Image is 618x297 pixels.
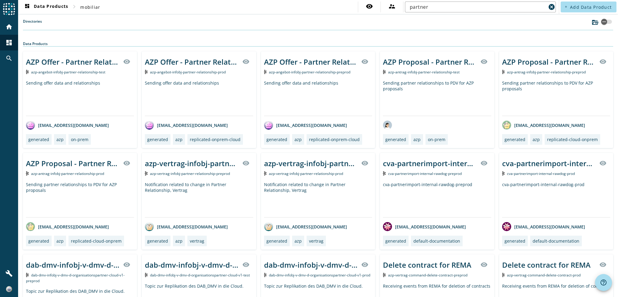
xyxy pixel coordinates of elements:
[383,171,386,176] img: Kafka Topic: cva-partnerimport-internal-rawdog-preprod
[26,121,35,130] img: avatar
[383,273,386,277] img: Kafka Topic: azp-vertrag-command-delete-contract-preprod
[413,238,460,244] div: default-documentation
[505,137,525,142] div: generated
[6,286,12,292] img: 4630c00465cddc62c5e0d48377b6cd43
[264,158,358,168] div: azp-vertrag-infobj-partner-relationship-_stage_
[31,69,105,75] span: Kafka Topic: azp-angebot-infobj-partner-relationship-test
[295,137,302,142] div: azp
[145,158,238,168] div: azp-vertrag-infobj-partner-relationship-_stage_
[190,238,204,244] div: vertrag
[361,160,368,167] mat-icon: visibility
[24,3,31,11] mat-icon: dashboard
[5,39,13,46] mat-icon: dashboard
[383,121,392,130] img: avatar
[533,238,579,244] div: default-documentation
[145,182,253,217] div: Notification related to change in Partner Relationship, Vertrag
[56,238,64,244] div: azp
[570,4,612,10] span: Add Data Product
[23,19,42,30] label: Directories
[600,279,607,286] mat-icon: help_outline
[264,121,273,130] img: avatar
[5,23,13,31] mat-icon: home
[361,261,368,268] mat-icon: visibility
[264,70,267,74] img: Kafka Topic: azp-angebot-infobj-partner-relationship-preprod
[242,261,250,268] mat-icon: visibility
[383,260,471,270] div: Delete contract for REMA
[264,273,267,277] img: Kafka Topic: dab-dmv-infobj-v-dmv-d-organisationspartner-cloud-v1-prod
[502,273,505,277] img: Kafka Topic: azp-vertrag-command-delete-contract-prod
[480,58,488,65] mat-icon: visibility
[24,3,68,11] span: Data Products
[147,238,168,244] div: generated
[413,137,421,142] div: azp
[175,238,183,244] div: azp
[383,70,386,74] img: Kafka Topic: azp-antrag-infobj-partner-relationship-test
[264,182,372,217] div: Notification related to change in Partner Relationship, Vertrag
[599,160,607,167] mat-icon: visibility
[309,238,323,244] div: vertrag
[502,121,585,130] div: [EMAIL_ADDRESS][DOMAIN_NAME]
[26,171,29,176] img: Kafka Topic: azp-antrag-infobj-partner-relationship-prod
[502,260,591,270] div: Delete contract for REMA
[150,69,226,75] span: Kafka Topic: azp-angebot-infobj-partner-relationship-prod
[264,222,273,231] img: avatar
[269,69,350,75] span: Kafka Topic: azp-angebot-infobj-partner-relationship-preprod
[5,55,13,62] mat-icon: search
[26,222,109,231] div: [EMAIL_ADDRESS][DOMAIN_NAME]
[26,273,125,283] span: Kafka Topic: dab-dmv-infobj-v-dmv-d-organisationspartner-cloud-v1-preprod
[269,171,343,176] span: Kafka Topic: azp-vertrag-infobj-partner-relationship-prod
[175,137,183,142] div: azp
[123,261,130,268] mat-icon: visibility
[28,238,49,244] div: generated
[71,238,122,244] div: replicated-cloud-onprem
[428,137,445,142] div: on-prem
[31,171,104,176] span: Kafka Topic: azp-antrag-infobj-partner-relationship-prod
[385,137,406,142] div: generated
[147,137,168,142] div: generated
[190,137,241,142] div: replicated-onprem-cloud
[548,3,555,11] mat-icon: cancel
[502,80,610,116] div: Sending partner relationships to PDV for AZP proposals
[309,137,360,142] div: replicated-onprem-cloud
[564,5,568,8] mat-icon: add
[383,57,476,67] div: AZP Proposal - Partner Relationships
[388,69,460,75] span: Kafka Topic: azp-antrag-infobj-partner-relationship-test
[145,121,228,130] div: [EMAIL_ADDRESS][DOMAIN_NAME]
[507,273,581,278] span: Kafka Topic: azp-vertrag-command-delete-contract-prod
[547,137,598,142] div: replicated-cloud-onprem
[264,121,347,130] div: [EMAIL_ADDRESS][DOMAIN_NAME]
[26,260,119,270] div: dab-dmv-infobj-v-dmv-d-organisationspartner-cloud-v1-_stage_
[502,158,596,168] div: cva-partnerimport-internal-rawdog-prod
[145,222,154,231] img: avatar
[388,3,396,10] mat-icon: supervisor_account
[23,41,613,47] div: Data Products
[383,222,466,231] div: [EMAIL_ADDRESS][DOMAIN_NAME]
[388,273,467,278] span: Kafka Topic: azp-vertrag-command-delete-contract-preprod
[599,58,607,65] mat-icon: visibility
[150,171,230,176] span: Kafka Topic: azp-vertrag-infobj-partner-relationship-preprod
[145,171,148,176] img: Kafka Topic: azp-vertrag-infobj-partner-relationship-preprod
[266,238,287,244] div: generated
[145,80,253,116] div: Sending offer data and relationships
[145,121,154,130] img: avatar
[78,2,103,12] button: mobiliar
[383,80,491,116] div: Sending partner relationships to PDV for AZP proposals
[533,137,540,142] div: azp
[264,57,358,67] div: AZP Offer - Partner Relationships
[505,238,525,244] div: generated
[26,273,29,277] img: Kafka Topic: dab-dmv-infobj-v-dmv-d-organisationspartner-cloud-v1-preprod
[480,261,488,268] mat-icon: visibility
[383,182,491,217] div: cva-partnerimport-internal-rawdog-preprod
[21,2,71,12] button: Data Products
[123,160,130,167] mat-icon: visibility
[502,171,505,176] img: Kafka Topic: cva-partnerimport-internal-rawdog-prod
[71,3,78,10] mat-icon: chevron_right
[361,58,368,65] mat-icon: visibility
[502,70,505,74] img: Kafka Topic: azp-antrag-infobj-partner-relationship-preprod
[507,171,575,176] span: Kafka Topic: cva-partnerimport-internal-rawdog-prod
[5,270,13,277] mat-icon: build
[26,80,134,116] div: Sending offer data and relationships
[295,238,302,244] div: azp
[366,3,373,10] mat-icon: visibility
[264,222,347,231] div: [EMAIL_ADDRESS][DOMAIN_NAME]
